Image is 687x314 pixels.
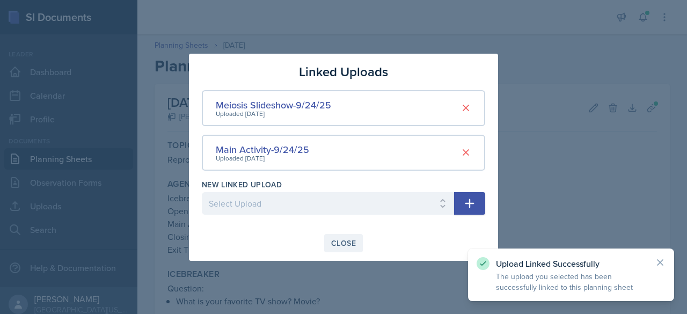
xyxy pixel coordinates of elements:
[202,179,282,190] label: New Linked Upload
[216,154,309,163] div: Uploaded [DATE]
[216,98,331,112] div: Meiosis Slideshow-9/24/25
[496,271,646,293] p: The upload you selected has been successfully linked to this planning sheet
[496,258,646,269] p: Upload Linked Successfully
[216,109,331,119] div: Uploaded [DATE]
[324,234,363,252] button: Close
[216,142,309,157] div: Main Activity-9/24/25
[299,62,388,82] h3: Linked Uploads
[331,239,356,247] div: Close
